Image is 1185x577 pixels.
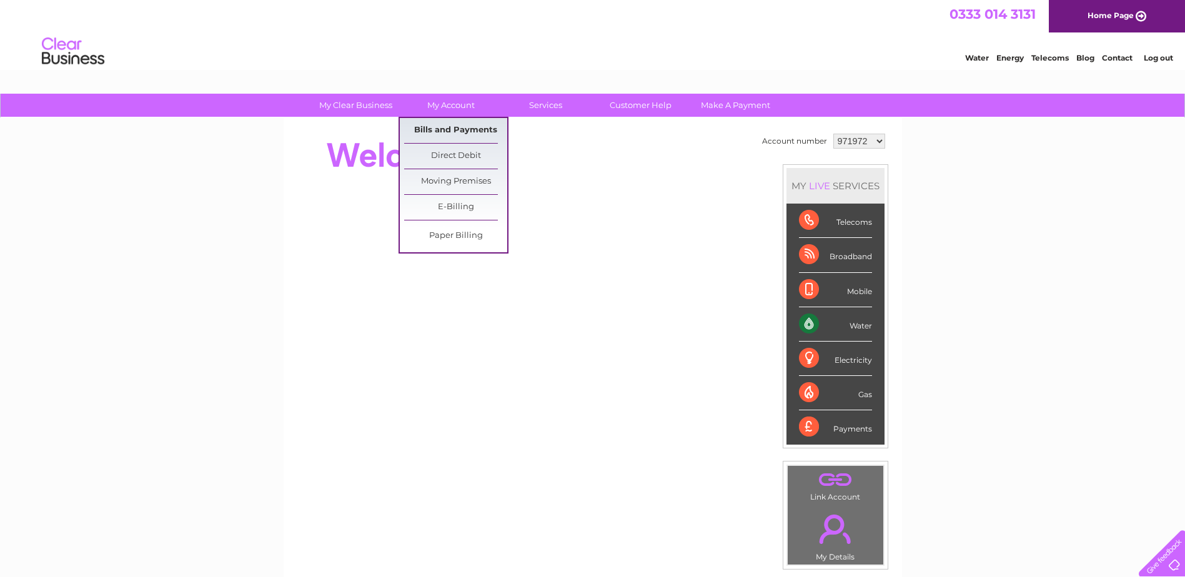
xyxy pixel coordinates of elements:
[786,168,885,204] div: MY SERVICES
[759,131,830,152] td: Account number
[1144,53,1173,62] a: Log out
[996,53,1024,62] a: Energy
[799,238,872,272] div: Broadband
[965,53,989,62] a: Water
[799,410,872,444] div: Payments
[799,342,872,376] div: Electricity
[799,273,872,307] div: Mobile
[1102,53,1133,62] a: Contact
[787,504,884,565] td: My Details
[494,94,597,117] a: Services
[684,94,787,117] a: Make A Payment
[404,224,507,249] a: Paper Billing
[404,118,507,143] a: Bills and Payments
[399,94,502,117] a: My Account
[41,32,105,71] img: logo.png
[298,7,888,61] div: Clear Business is a trading name of Verastar Limited (registered in [GEOGRAPHIC_DATA] No. 3667643...
[589,94,692,117] a: Customer Help
[787,465,884,505] td: Link Account
[1076,53,1094,62] a: Blog
[404,169,507,194] a: Moving Premises
[791,469,880,491] a: .
[404,195,507,220] a: E-Billing
[404,144,507,169] a: Direct Debit
[799,307,872,342] div: Water
[799,376,872,410] div: Gas
[806,180,833,192] div: LIVE
[791,507,880,551] a: .
[304,94,407,117] a: My Clear Business
[949,6,1036,22] a: 0333 014 3131
[1031,53,1069,62] a: Telecoms
[799,204,872,238] div: Telecoms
